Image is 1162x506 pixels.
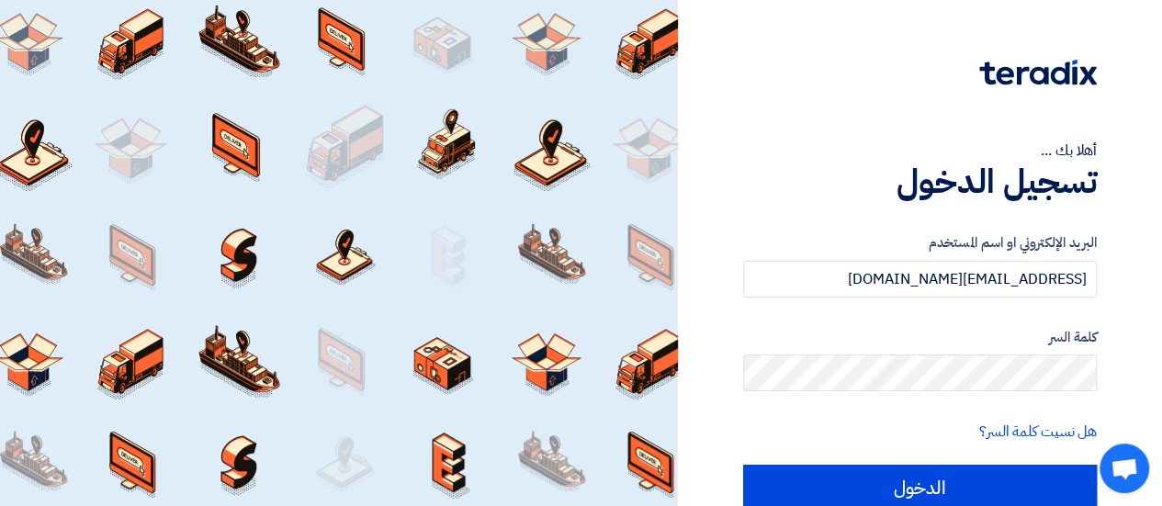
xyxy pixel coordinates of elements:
[743,232,1097,253] label: البريد الإلكتروني او اسم المستخدم
[979,421,1097,443] a: هل نسيت كلمة السر؟
[743,327,1097,348] label: كلمة السر
[743,162,1097,202] h1: تسجيل الدخول
[743,140,1097,162] div: أهلا بك ...
[1100,444,1149,493] a: Open chat
[979,60,1097,85] img: Teradix logo
[743,261,1097,298] input: أدخل بريد العمل الإلكتروني او اسم المستخدم الخاص بك ...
